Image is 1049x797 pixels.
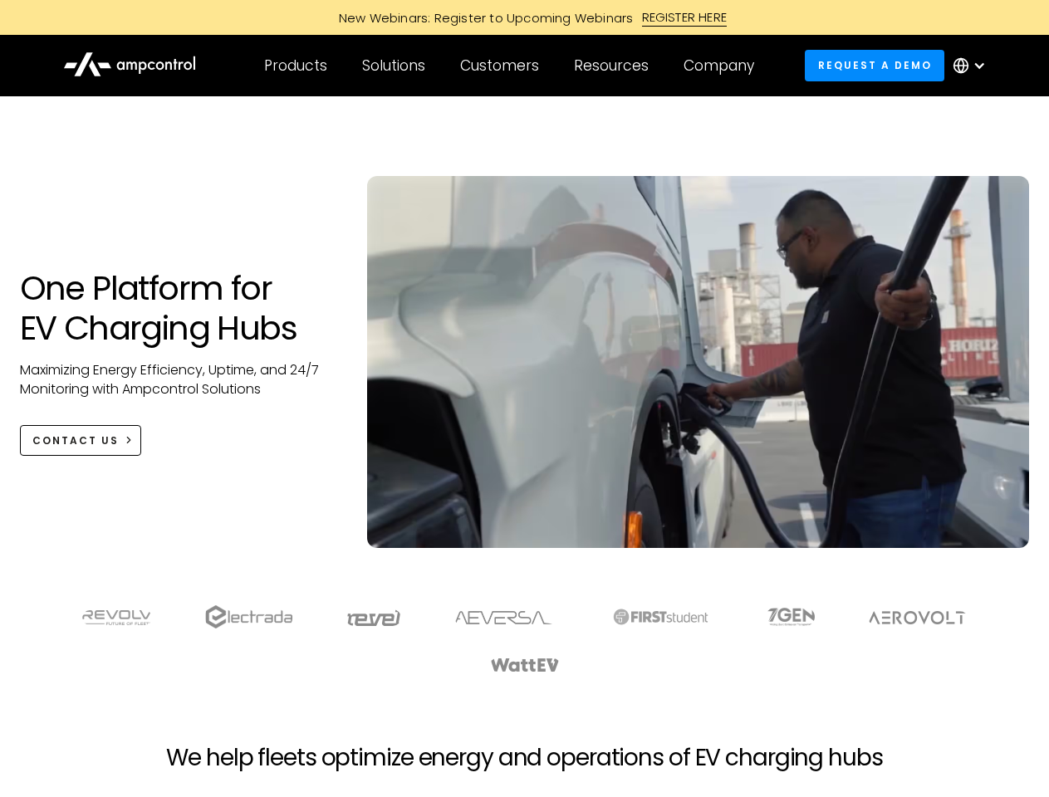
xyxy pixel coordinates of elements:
[205,605,292,628] img: electrada logo
[642,8,728,27] div: REGISTER HERE
[574,56,649,75] div: Resources
[490,658,560,672] img: WattEV logo
[362,56,425,75] div: Solutions
[460,56,539,75] div: Customers
[32,433,119,448] div: CONTACT US
[684,56,754,75] div: Company
[264,56,327,75] div: Products
[322,9,642,27] div: New Webinars: Register to Upcoming Webinars
[166,744,882,772] h2: We help fleets optimize energy and operations of EV charging hubs
[20,268,335,348] h1: One Platform for EV Charging Hubs
[868,611,967,624] img: Aerovolt Logo
[20,425,142,456] a: CONTACT US
[20,361,335,398] p: Maximizing Energy Efficiency, Uptime, and 24/7 Monitoring with Ampcontrol Solutions
[805,50,944,81] a: Request a demo
[151,8,899,27] a: New Webinars: Register to Upcoming WebinarsREGISTER HERE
